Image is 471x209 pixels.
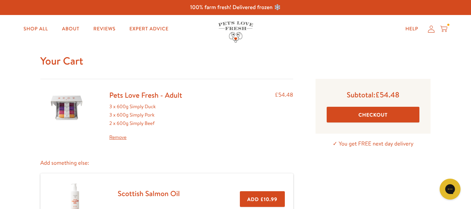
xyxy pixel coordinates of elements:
a: Remove [109,133,182,142]
p: Subtotal: [327,90,420,99]
img: Pets Love Fresh [218,21,253,43]
p: ✓ You get FREE next day delivery [316,139,431,149]
a: Shop All [18,22,54,36]
span: £54.48 [375,90,400,100]
a: Scottish Salmon Oil [118,188,180,199]
button: Add £10.99 [240,191,284,207]
button: Checkout [327,107,420,122]
a: About [56,22,85,36]
a: Pets Love Fresh - Adult [109,90,182,100]
p: Add something else: [40,158,293,168]
a: Help [400,22,424,36]
a: Expert Advice [124,22,174,36]
div: £54.48 [275,90,293,141]
a: Reviews [88,22,121,36]
iframe: Gorgias live chat messenger [436,176,464,202]
h1: Your Cart [40,54,431,68]
div: 3 x 600g Simply Duck 3 x 600g Simply Pork 2 x 600g Simply Beef [109,103,182,141]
